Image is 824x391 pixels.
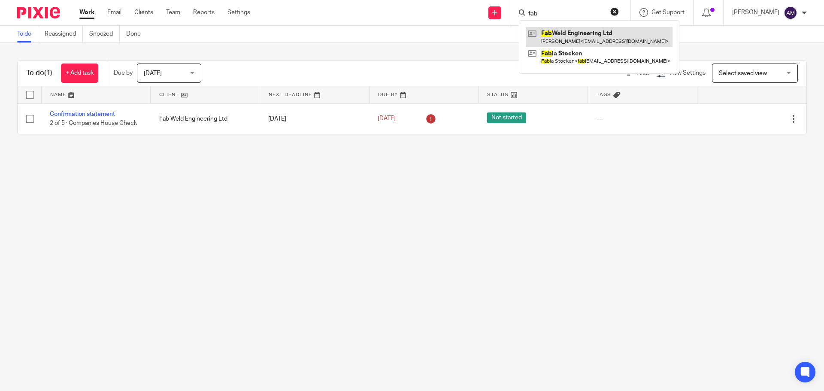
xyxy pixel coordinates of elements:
a: To do [17,26,38,42]
img: Pixie [17,7,60,18]
a: Settings [227,8,250,17]
span: [DATE] [144,70,162,76]
span: Not started [487,112,526,123]
img: svg%3E [784,6,797,20]
a: Snoozed [89,26,120,42]
a: Reports [193,8,215,17]
span: Get Support [651,9,685,15]
span: [DATE] [378,116,396,122]
a: Reassigned [45,26,83,42]
span: (1) [44,70,52,76]
a: Email [107,8,121,17]
a: Work [79,8,94,17]
span: Select saved view [719,70,767,76]
h1: To do [26,69,52,78]
a: Team [166,8,180,17]
a: Confirmation statement [50,111,115,117]
button: Clear [610,7,619,16]
td: [DATE] [260,103,369,134]
td: Fab Weld Engineering Ltd [151,103,260,134]
p: [PERSON_NAME] [732,8,779,17]
a: Clients [134,8,153,17]
a: Done [126,26,147,42]
p: Due by [114,69,133,77]
span: View Settings [669,70,706,76]
a: + Add task [61,64,98,83]
div: --- [597,115,689,123]
span: Tags [597,92,611,97]
input: Search [527,10,605,18]
span: 2 of 5 · Companies House Check [50,120,137,126]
